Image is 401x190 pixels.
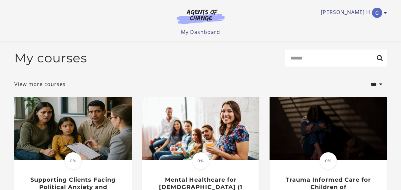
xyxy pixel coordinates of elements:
[320,152,337,170] span: 0%
[170,9,231,24] img: Agents of Change Logo
[14,51,87,66] h2: My courses
[321,8,384,18] a: Toggle menu
[64,152,82,170] span: 0%
[192,152,209,170] span: 0%
[181,28,220,36] a: My Dashboard
[14,80,66,88] a: View more courses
